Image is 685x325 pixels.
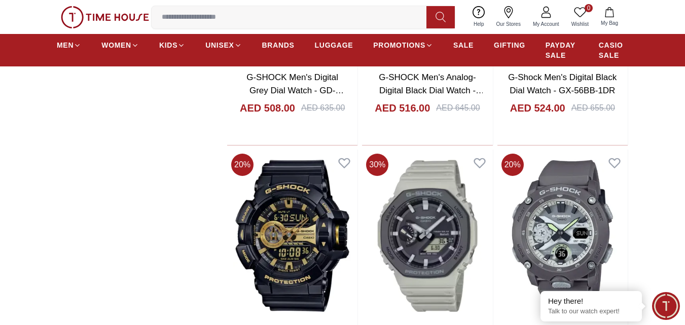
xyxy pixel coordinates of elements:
[227,150,357,322] img: G-Shock Men's Analog-Digital Gold Dial Watch - GA-400GB-1A9
[436,102,480,114] div: AED 645.00
[571,102,615,114] div: AED 655.00
[57,40,74,50] span: MEN
[508,73,617,95] a: G-Shock Men's Digital Black Dial Watch - GX-56BB-1DR
[159,36,185,54] a: KIDS
[546,40,579,60] span: PAYDAY SALE
[373,40,425,50] span: PROMOTIONS
[597,19,622,27] span: My Bag
[362,150,492,322] img: G-SHOCK Men's Analog-Digital Black Dial Watch - GA-B2100LUU-5ADR
[315,40,353,50] span: LUGGAGE
[492,20,525,28] span: Our Stores
[567,20,593,28] span: Wishlist
[453,40,474,50] span: SALE
[529,20,563,28] span: My Account
[101,40,131,50] span: WOMEN
[565,4,595,30] a: 0Wishlist
[599,36,628,64] a: CASIO SALE
[467,4,490,30] a: Help
[262,36,295,54] a: BRANDS
[548,307,634,316] p: Talk to our watch expert!
[366,154,388,176] span: 30 %
[453,36,474,54] a: SALE
[470,20,488,28] span: Help
[546,36,579,64] a: PAYDAY SALE
[595,5,624,29] button: My Bag
[497,150,628,322] img: G-SHOCK Men's Analog-Digital Grey Dial Watch - GA-2000HD-8ADR
[501,154,524,176] span: 20 %
[57,36,81,54] a: MEN
[101,36,139,54] a: WOMEN
[246,73,344,108] a: G-SHOCK Men's Digital Grey Dial Watch - GD-350GB-1DR
[490,4,527,30] a: Our Stores
[205,36,241,54] a: UNISEX
[548,296,634,306] div: Hey there!
[205,40,234,50] span: UNISEX
[373,36,433,54] a: PROMOTIONS
[510,101,565,115] h4: AED 524.00
[240,101,295,115] h4: AED 508.00
[262,40,295,50] span: BRANDS
[315,36,353,54] a: LUGGAGE
[379,73,484,108] a: G-SHOCK Men's Analog-Digital Black Dial Watch - GA-2100RGB-1ADR
[599,40,628,60] span: CASIO SALE
[494,40,525,50] span: GIFTING
[61,6,149,28] img: ...
[585,4,593,12] span: 0
[375,101,430,115] h4: AED 516.00
[301,102,345,114] div: AED 635.00
[231,154,254,176] span: 20 %
[494,36,525,54] a: GIFTING
[652,292,680,320] div: Chat Widget
[159,40,177,50] span: KIDS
